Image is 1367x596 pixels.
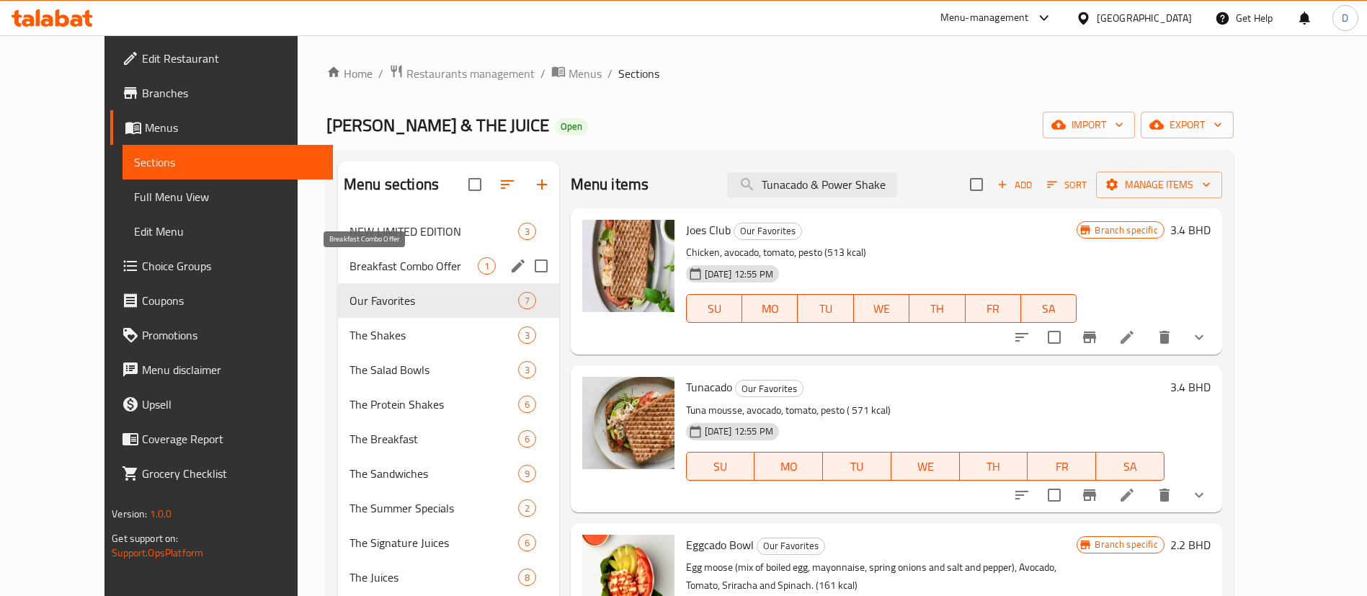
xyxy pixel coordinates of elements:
button: MO [754,452,823,481]
button: sort-choices [1005,478,1039,512]
span: The Salad Bowls [349,361,518,378]
button: Manage items [1096,172,1222,198]
span: Manage items [1108,176,1211,194]
img: Tunacado [582,377,674,469]
div: Our Favorites7 [338,283,559,318]
span: Coupons [142,292,321,309]
span: Select section [961,169,992,200]
div: The Protein Shakes6 [338,387,559,422]
span: Select to update [1039,480,1069,510]
p: Chicken, avocado, tomato, pesto (513 kcal) [686,244,1077,262]
span: SA [1027,298,1071,319]
span: Tunacado [686,376,732,398]
span: Joes Club [686,219,731,241]
div: The Protein Shakes [349,396,518,413]
button: FR [1028,452,1096,481]
a: Edit menu item [1118,486,1136,504]
span: Edit Menu [134,223,321,240]
svg: Show Choices [1190,486,1208,504]
span: export [1152,116,1222,134]
button: TH [909,294,965,323]
span: 1 [478,259,495,273]
span: 6 [519,398,535,412]
div: items [518,223,536,240]
a: Sections [123,145,333,179]
span: MO [760,456,817,477]
span: NEW LIMITED EDITION [349,223,518,240]
h6: 3.4 BHD [1170,220,1211,240]
div: NEW LIMITED EDITION3 [338,214,559,249]
div: The Juices8 [338,560,559,595]
span: TU [829,456,886,477]
span: The Summer Specials [349,499,518,517]
div: The Summer Specials2 [338,491,559,525]
button: sort-choices [1005,320,1039,355]
a: Support.OpsPlatform [112,543,203,562]
span: 9 [519,467,535,481]
h6: 3.4 BHD [1170,377,1211,397]
span: Version: [112,504,147,523]
span: Our Favorites [736,381,803,397]
button: Branch-specific-item [1072,478,1107,512]
div: items [518,569,536,586]
h2: Menu sections [344,174,439,195]
li: / [540,65,546,82]
span: Branches [142,84,321,102]
button: show more [1182,478,1216,512]
div: items [518,465,536,482]
span: 7 [519,294,535,308]
span: Full Menu View [134,188,321,205]
a: Home [326,65,373,82]
span: The Shakes [349,326,518,344]
a: Coupons [110,283,333,318]
span: [PERSON_NAME] & THE JUICE [326,109,549,141]
img: Joes Club [582,220,674,312]
span: D [1342,10,1348,26]
span: Our Favorites [757,538,824,554]
span: 3 [519,225,535,239]
div: Breakfast Combo Offer1edit [338,249,559,283]
span: 6 [519,536,535,550]
span: FR [1033,456,1090,477]
a: Promotions [110,318,333,352]
span: Choice Groups [142,257,321,275]
div: Menu-management [940,9,1029,27]
div: [GEOGRAPHIC_DATA] [1097,10,1192,26]
button: FR [966,294,1021,323]
a: Menus [110,110,333,145]
p: Egg moose (mix of boiled egg, mayonnaise, spring onions and salt and pepper), Avocado, Tomato, Sr... [686,559,1077,595]
span: Our Favorites [734,223,801,239]
div: The Signature Juices6 [338,525,559,560]
a: Branches [110,76,333,110]
h2: Menu items [571,174,649,195]
span: Grocery Checklist [142,465,321,482]
span: 1.0.0 [150,504,172,523]
span: Menus [145,119,321,136]
div: items [518,534,536,551]
div: items [518,326,536,344]
button: delete [1147,320,1182,355]
button: SU [686,294,742,323]
a: Menu disclaimer [110,352,333,387]
a: Full Menu View [123,179,333,214]
div: items [518,292,536,309]
span: Add [995,177,1034,193]
span: The Juices [349,569,518,586]
span: Sort items [1038,174,1096,196]
span: [DATE] 12:55 PM [699,424,779,438]
span: TH [915,298,959,319]
div: items [478,257,496,275]
span: Eggcado Bowl [686,534,754,556]
span: The Breakfast [349,430,518,448]
button: WE [891,452,960,481]
span: Get support on: [112,529,178,548]
span: TU [803,298,847,319]
span: The Sandwiches [349,465,518,482]
div: The Breakfast6 [338,422,559,456]
a: Edit Menu [123,214,333,249]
